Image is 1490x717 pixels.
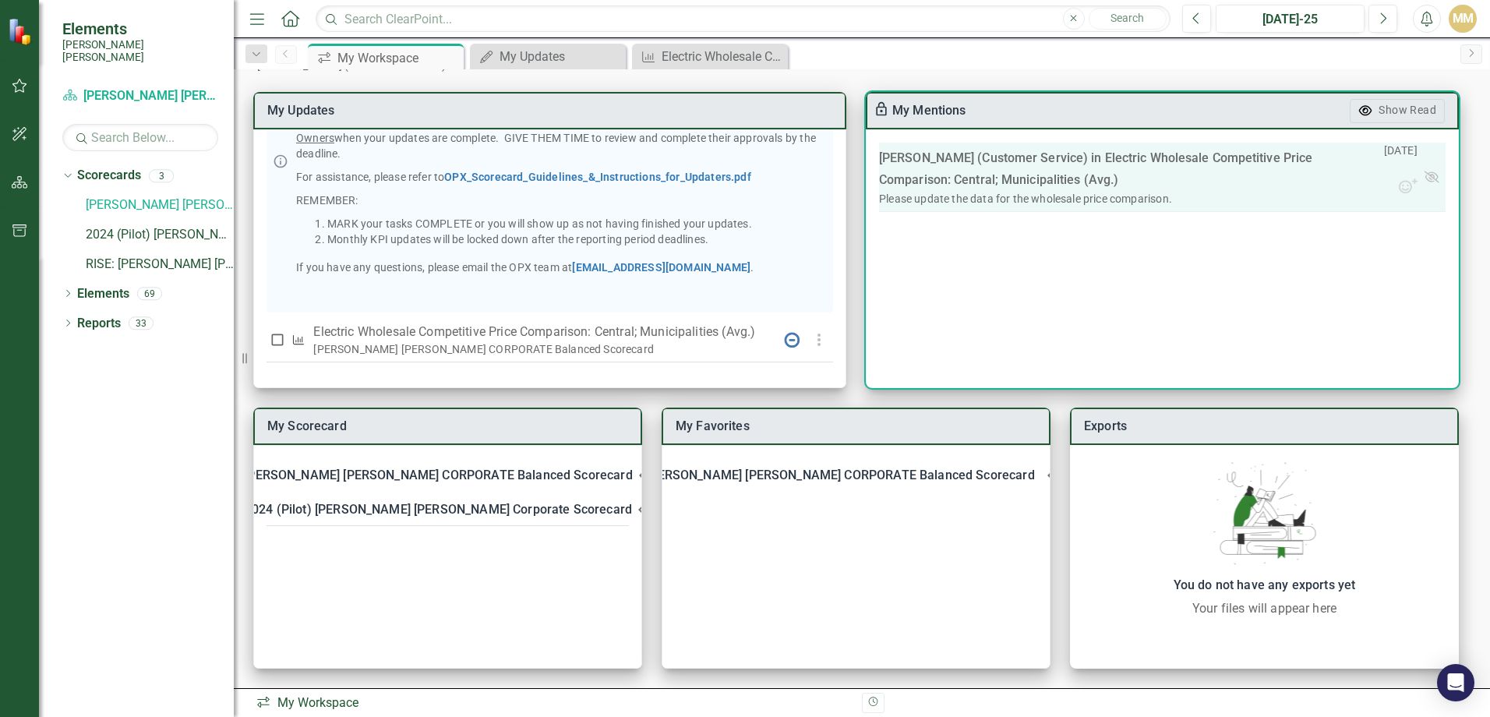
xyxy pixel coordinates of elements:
[1424,169,1439,185] div: Mark Read
[62,87,218,105] a: [PERSON_NAME] [PERSON_NAME] CORPORATE Balanced Scorecard
[1089,8,1167,30] button: Search
[662,458,1050,493] div: [PERSON_NAME] [PERSON_NAME] CORPORATE Balanced Scorecard
[296,115,827,161] p: , PRIOR to the15th, please send a chat message in ClearPoint to your when your updates are comple...
[86,196,234,214] a: [PERSON_NAME] [PERSON_NAME] CORPORATE Balanced Scorecard
[8,17,35,44] img: ClearPoint Strategy
[1078,574,1451,596] div: You do not have any exports yet
[892,103,966,118] a: My Mentions
[646,464,1034,486] div: [PERSON_NAME] [PERSON_NAME] CORPORATE Balanced Scorecard
[267,103,335,118] a: My Updates
[296,169,827,185] p: For assistance, please refer to
[337,48,460,68] div: My Workspace
[1384,143,1418,177] p: [DATE]
[500,47,622,66] div: My Updates
[1437,664,1474,701] div: Open Intercom Messenger
[676,419,750,433] a: My Favorites
[62,124,218,151] input: Search Below...
[296,192,827,208] p: REMEMBER:
[77,285,129,303] a: Elements
[296,260,827,275] p: If you have any questions, please email the OPX team at .
[77,315,121,333] a: Reports
[62,38,218,64] small: [PERSON_NAME] [PERSON_NAME]
[572,261,750,274] a: [EMAIL_ADDRESS][DOMAIN_NAME]
[245,499,632,521] div: 2024 (Pilot) [PERSON_NAME] [PERSON_NAME] Corporate Scorecard
[86,256,234,274] a: RISE: [PERSON_NAME] [PERSON_NAME] Recognizing Innovation, Safety and Excellence
[1084,419,1127,433] a: Exports
[327,216,827,231] li: MARK your tasks COMPLETE or you will show up as not having finished your updates.
[254,458,641,493] div: [PERSON_NAME] [PERSON_NAME] CORPORATE Balanced Scorecard
[313,341,772,357] div: [PERSON_NAME] [PERSON_NAME] CORPORATE Balanced Scorecard
[1379,103,1436,118] div: Show Read
[662,47,784,66] div: Electric Wholesale Competitive Price Comparison: Central; Municipalities (Avg.)
[316,5,1170,33] input: Search ClearPoint...
[1449,5,1477,33] button: MM
[1221,10,1359,29] div: [DATE]-25
[879,147,1384,191] div: [PERSON_NAME] (Customer Service) in
[296,116,773,144] span: Data Owners
[313,323,772,341] p: Electric Wholesale Competitive Price Comparison: Central; Municipalities (Avg.)
[444,171,751,183] a: OPX_Scorecard_Guidelines_&_Instructions_for_Updaters.pdf
[267,419,347,433] a: My Scorecard
[77,167,141,185] a: Scorecards
[474,47,622,66] a: My Updates
[1350,99,1445,123] button: Show Read
[149,169,174,182] div: 3
[1110,12,1144,24] span: Search
[636,47,784,66] a: Electric Wholesale Competitive Price Comparison: Central; Municipalities (Avg.)
[1216,5,1365,33] button: [DATE]-25
[879,191,1172,207] div: Please update the data for the wholesale price comparison.
[137,287,162,300] div: 69
[86,226,234,244] a: 2024 (Pilot) [PERSON_NAME] [PERSON_NAME] Corporate Scorecard
[62,19,218,38] span: Elements
[874,101,892,120] div: To enable drag & drop and resizing, please duplicate this workspace from “Manage Workspaces”
[1078,599,1451,618] div: Your files will appear here
[129,316,154,330] div: 33
[254,493,641,527] div: 2024 (Pilot) [PERSON_NAME] [PERSON_NAME] Corporate Scorecard
[327,231,827,247] li: Monthly KPI updates will be locked down after the reporting period deadlines.
[244,464,632,486] div: [PERSON_NAME] [PERSON_NAME] CORPORATE Balanced Scorecard
[256,694,850,712] div: My Workspace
